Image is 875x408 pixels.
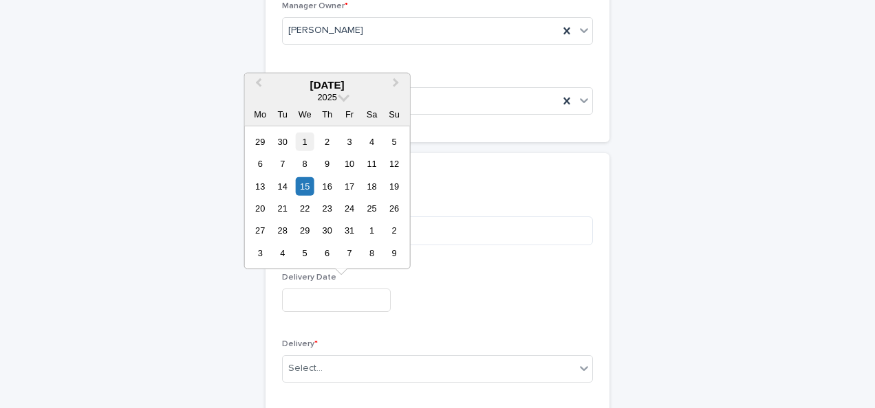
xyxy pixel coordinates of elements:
div: Mo [251,104,270,123]
div: Choose Thursday, 23 October 2025 [318,199,336,218]
div: Choose Wednesday, 29 October 2025 [296,221,314,240]
div: [DATE] [245,78,410,91]
div: Choose Sunday, 26 October 2025 [385,199,403,218]
div: Choose Monday, 20 October 2025 [251,199,270,218]
div: Choose Saturday, 25 October 2025 [363,199,381,218]
div: Choose Sunday, 5 October 2025 [385,132,403,150]
div: Choose Monday, 29 September 2025 [251,132,270,150]
div: We [296,104,314,123]
span: 2025 [317,91,336,102]
div: Choose Sunday, 19 October 2025 [385,177,403,195]
div: Choose Monday, 3 November 2025 [251,244,270,262]
div: Sa [363,104,381,123]
div: Choose Wednesday, 5 November 2025 [296,244,314,262]
span: Manager Owner [282,2,348,10]
div: Choose Monday, 13 October 2025 [251,177,270,195]
div: Choose Wednesday, 22 October 2025 [296,199,314,218]
div: Choose Friday, 24 October 2025 [341,199,359,218]
button: Next Month [387,74,409,96]
div: month 2025-10 [249,131,405,264]
div: Choose Thursday, 2 October 2025 [318,132,336,150]
div: Choose Friday, 7 November 2025 [341,244,359,262]
div: Choose Saturday, 1 November 2025 [363,221,381,240]
div: Choose Tuesday, 14 October 2025 [273,177,292,195]
button: Previous Month [246,74,268,96]
div: Choose Saturday, 8 November 2025 [363,244,381,262]
div: Choose Friday, 10 October 2025 [341,155,359,173]
div: Choose Tuesday, 21 October 2025 [273,199,292,218]
div: Su [385,104,403,123]
div: Choose Sunday, 9 November 2025 [385,244,403,262]
div: Choose Wednesday, 8 October 2025 [296,155,314,173]
div: Choose Saturday, 4 October 2025 [363,132,381,150]
div: Choose Saturday, 11 October 2025 [363,155,381,173]
div: Choose Thursday, 16 October 2025 [318,177,336,195]
div: Choose Monday, 27 October 2025 [251,221,270,240]
span: [PERSON_NAME] [288,23,363,38]
div: Choose Friday, 3 October 2025 [341,132,359,150]
div: Choose Thursday, 9 October 2025 [318,155,336,173]
div: Choose Tuesday, 7 October 2025 [273,155,292,173]
div: Tu [273,104,292,123]
div: Fr [341,104,359,123]
div: Choose Monday, 6 October 2025 [251,155,270,173]
div: Choose Wednesday, 1 October 2025 [296,132,314,150]
div: Choose Saturday, 18 October 2025 [363,177,381,195]
div: Choose Tuesday, 4 November 2025 [273,244,292,262]
div: Choose Sunday, 2 November 2025 [385,221,403,240]
div: Choose Friday, 17 October 2025 [341,177,359,195]
div: Select... [288,361,323,376]
div: Choose Sunday, 12 October 2025 [385,155,403,173]
div: Choose Wednesday, 15 October 2025 [296,177,314,195]
div: Choose Thursday, 6 November 2025 [318,244,336,262]
div: Th [318,104,336,123]
div: Choose Friday, 31 October 2025 [341,221,359,240]
span: Delivery [282,340,318,348]
div: Choose Tuesday, 28 October 2025 [273,221,292,240]
div: Choose Tuesday, 30 September 2025 [273,132,292,150]
div: Choose Thursday, 30 October 2025 [318,221,336,240]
